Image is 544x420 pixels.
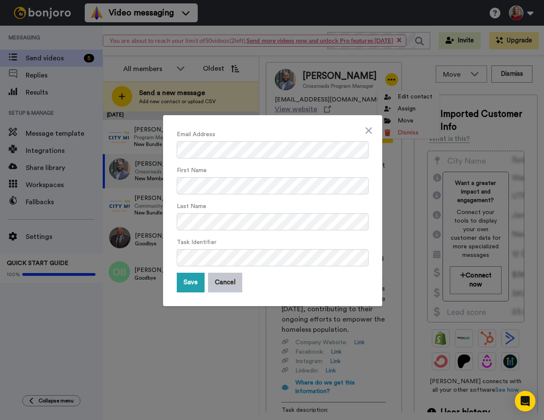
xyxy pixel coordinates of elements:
button: Cancel [208,273,242,292]
label: Email Address [177,130,216,139]
label: Last Name [177,202,207,211]
button: Save [177,273,205,292]
label: First Name [177,166,207,175]
div: Open Intercom Messenger [515,391,535,411]
label: Task Identifier [177,238,217,247]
